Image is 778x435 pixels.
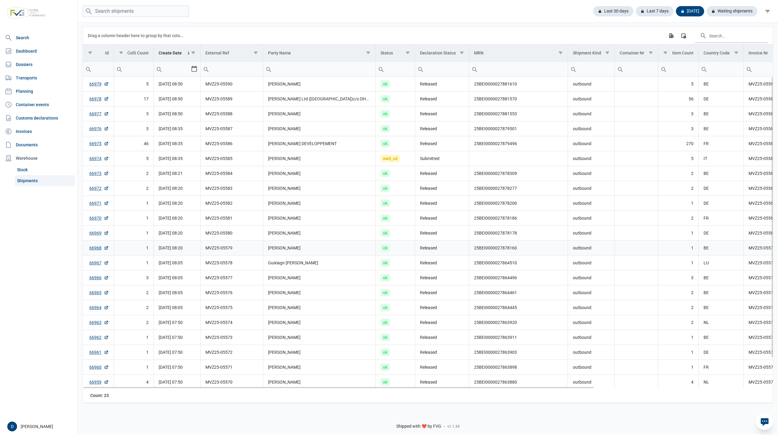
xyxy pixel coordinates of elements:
a: 66969 [89,230,109,236]
span: Show filter options for column 'Declaration Status' [460,50,464,55]
td: Column Status [376,44,415,62]
td: 2 [658,211,698,226]
button: D [7,422,17,431]
td: [PERSON_NAME] [263,345,376,360]
td: 4 [114,375,154,390]
input: Filter cell [699,62,744,76]
td: MVZ25-05582 [201,196,263,211]
td: 25BEI0000027878309 [469,166,568,181]
td: MVZ25-05583 [201,181,263,196]
a: Dossiers [2,58,75,71]
td: MVZ25-05571 [201,360,263,375]
td: 25BEI0000027863898 [469,360,568,375]
td: NL [698,315,744,330]
td: 25BEI0000027864445 [469,300,568,315]
div: Search box [469,62,480,76]
td: 1 [114,226,154,241]
td: [PERSON_NAME] [263,151,376,166]
td: 1 [114,196,154,211]
a: 66971 [89,200,109,206]
td: 25BEI0000027864510 [469,256,568,270]
div: Search box [376,62,387,76]
td: 25BEI0000027878277 [469,181,568,196]
td: outbound [568,92,615,106]
input: Filter cell [376,62,415,76]
span: Show filter options for column 'Colli Count' [119,50,123,55]
td: Released [415,136,469,151]
td: Column Party Name [263,44,376,62]
td: 270 [658,136,698,151]
td: BE [698,166,744,181]
a: 66966 [89,275,109,281]
td: 3 [658,121,698,136]
td: [PERSON_NAME] [263,166,376,181]
span: Show filter options for column 'MRN' [558,50,563,55]
td: 46 [114,136,154,151]
td: MVZ25-05581 [201,211,263,226]
td: 3 [114,121,154,136]
input: Filter cell [615,62,658,76]
td: 1 [658,330,698,345]
div: Search box [83,62,94,76]
div: Search box [658,62,669,76]
td: Released [415,121,469,136]
td: Filter cell [415,62,469,77]
div: Search box [699,62,710,76]
td: 25BEI0000027878160 [469,241,568,256]
td: 1 [114,256,154,270]
td: Column Container Nr [615,44,658,62]
td: 25BEI0000027864461 [469,285,568,300]
span: Show filter options for column 'Status' [405,50,410,55]
td: 1 [114,345,154,360]
div: Search box [744,62,755,76]
div: Waiting shipments [707,6,757,16]
div: Select [191,62,198,76]
td: MVZ25-05590 [201,77,263,92]
td: [PERSON_NAME] [263,300,376,315]
td: [PERSON_NAME] [263,315,376,330]
td: Released [415,226,469,241]
a: Planning [2,85,75,97]
td: outbound [568,330,615,345]
td: [PERSON_NAME] [263,285,376,300]
td: Column Colli Count [114,44,154,62]
a: Customs declarations [2,112,75,124]
td: DE [698,226,744,241]
td: NL [698,375,744,390]
td: BE [698,285,744,300]
div: Drag a column header here to group by that column [88,31,185,40]
td: BE [698,300,744,315]
td: Released [415,345,469,360]
a: 66962 [89,334,109,340]
td: 25BEI0000027881570 [469,92,568,106]
td: outbound [568,181,615,196]
td: MVZ25-05579 [201,241,263,256]
td: [PERSON_NAME] [263,106,376,121]
td: 4 [658,375,698,390]
td: 3 [114,270,154,285]
a: 66973 [89,170,109,176]
td: Released [415,300,469,315]
td: Submitted [415,151,469,166]
td: Column External Ref [201,44,263,62]
a: 66974 [89,155,109,162]
td: MVZ25-05576 [201,285,263,300]
td: MVZ25-05570 [201,375,263,390]
a: Documents [2,139,75,151]
td: outbound [568,166,615,181]
td: 2 [658,315,698,330]
td: outbound [568,136,615,151]
td: MVZ25-05574 [201,315,263,330]
td: MVZ25-05580 [201,226,263,241]
td: 2 [114,181,154,196]
div: Last 7 days [636,6,673,16]
div: Search box [415,62,426,76]
input: Filter cell [154,62,191,76]
td: outbound [568,241,615,256]
td: MVZ25-05588 [201,106,263,121]
td: Released [415,375,469,390]
td: outbound [568,121,615,136]
td: 2 [658,300,698,315]
span: Show filter options for column 'Item Count' [663,50,668,55]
